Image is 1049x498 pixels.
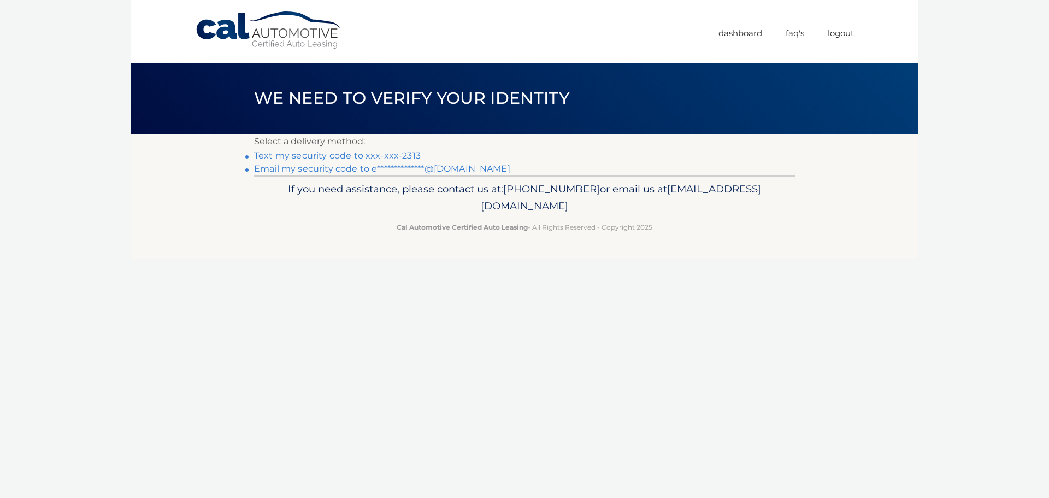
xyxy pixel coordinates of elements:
a: Logout [828,24,854,42]
p: - All Rights Reserved - Copyright 2025 [261,221,788,233]
p: Select a delivery method: [254,134,795,149]
a: Text my security code to xxx-xxx-2313 [254,150,421,161]
span: [PHONE_NUMBER] [503,183,600,195]
span: We need to verify your identity [254,88,569,108]
a: FAQ's [786,24,804,42]
strong: Cal Automotive Certified Auto Leasing [397,223,528,231]
p: If you need assistance, please contact us at: or email us at [261,180,788,215]
a: Dashboard [718,24,762,42]
a: Cal Automotive [195,11,343,50]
